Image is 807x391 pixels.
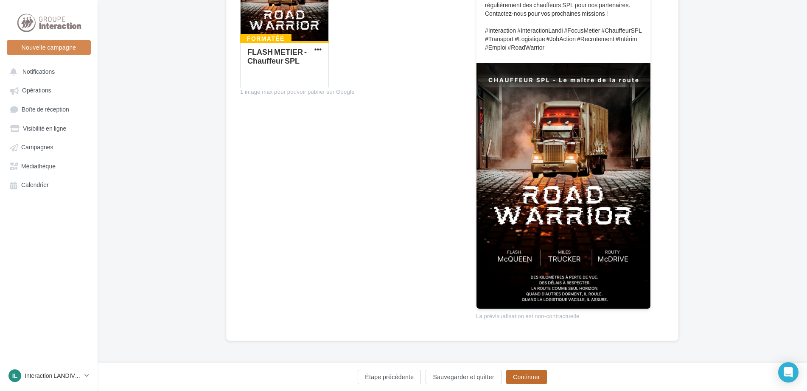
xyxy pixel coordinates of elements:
span: Boîte de réception [22,106,69,113]
button: Continuer [506,370,547,384]
div: La prévisualisation est non-contractuelle [476,309,651,320]
button: Étape précédente [358,370,421,384]
span: IL [12,371,17,380]
a: Médiathèque [5,158,92,173]
span: Médiathèque [21,162,56,170]
a: Boîte de réception [5,101,92,117]
p: Interaction LANDIVISIAU [25,371,81,380]
div: FLASH METIER - Chauffeur SPL [247,47,307,65]
div: Formatée [240,34,291,43]
a: Calendrier [5,177,92,192]
div: Open Intercom Messenger [778,362,799,383]
span: Notifications [22,68,55,75]
button: Sauvegarder et quitter [426,370,501,384]
button: Nouvelle campagne [7,40,91,55]
a: Opérations [5,82,92,98]
a: Campagnes [5,139,92,154]
span: Opérations [22,87,51,94]
button: Notifications [5,64,89,79]
span: Campagnes [21,144,53,151]
span: Calendrier [21,182,49,189]
div: 1 image max pour pouvoir publier sur Google [240,88,462,96]
a: Visibilité en ligne [5,120,92,136]
a: IL Interaction LANDIVISIAU [7,368,91,384]
span: Visibilité en ligne [23,125,66,132]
